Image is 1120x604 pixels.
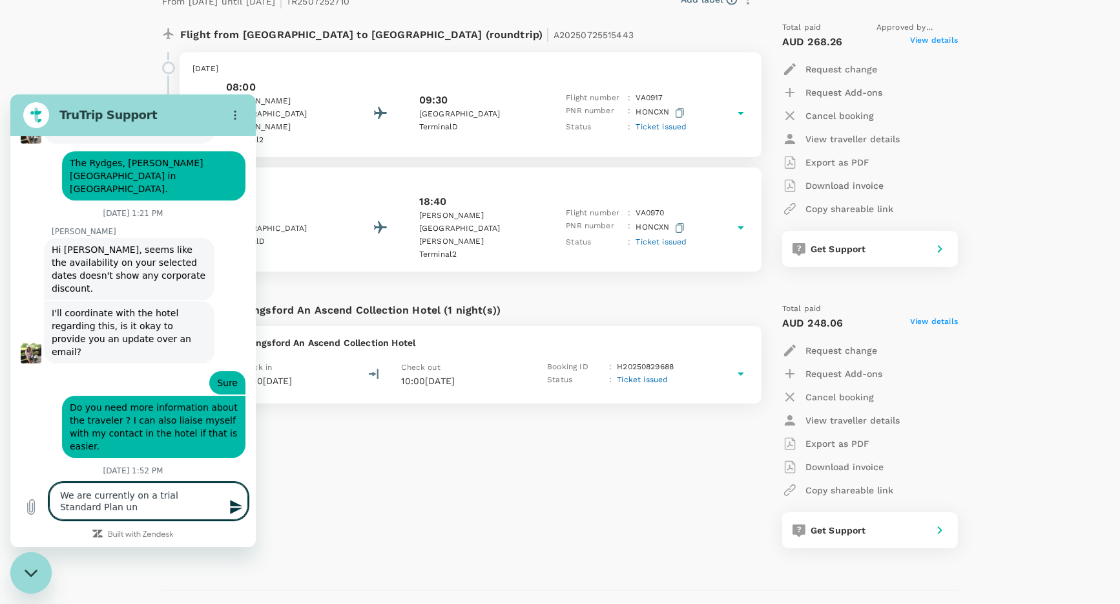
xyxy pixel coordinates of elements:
p: Flight number [566,207,623,220]
p: Download invoice [805,179,884,192]
p: HONCXN [636,220,687,236]
button: Request change [782,339,877,362]
p: VA 0917 [636,92,663,105]
span: A20250725515443 [554,30,634,40]
p: Download invoice [805,460,884,473]
span: Total paid [782,21,822,34]
p: Request change [805,344,877,357]
p: Cancel booking [805,109,874,122]
button: Export as PDF [782,432,869,455]
p: Flight from [GEOGRAPHIC_DATA] to [GEOGRAPHIC_DATA] (roundtrip) [180,21,634,45]
button: Copy shareable link [782,479,893,502]
p: [DATE] 1:52 PM [93,371,153,382]
p: Export as PDF [805,437,869,450]
span: Ticket issued [636,122,687,131]
iframe: Button to launch messaging window, conversation in progress [10,552,52,594]
button: View traveller details [782,127,900,151]
p: Status [547,374,604,387]
p: Status [566,121,623,134]
button: Request change [782,58,877,81]
p: Request change [805,63,877,76]
p: Terminal D [419,121,535,134]
p: View traveller details [805,133,900,146]
p: [GEOGRAPHIC_DATA] [419,108,535,121]
p: 10:00[DATE] [402,374,524,387]
button: Download invoice [782,455,884,479]
p: PNR number [566,220,623,236]
p: 09:30 [419,92,448,108]
span: Ticket issued [617,375,668,384]
p: [PERSON_NAME][GEOGRAPHIC_DATA][PERSON_NAME] [419,210,535,248]
p: Request Add-ons [805,86,882,99]
p: 17:05 [226,207,342,222]
button: Cancel booking [782,385,874,409]
p: : [609,361,612,374]
span: | [546,25,550,43]
p: 08:00 [226,80,342,95]
button: Copy shareable link [782,197,893,221]
button: Request Add-ons [782,362,882,385]
p: Request Add-ons [805,367,882,380]
p: Booking ID [547,361,604,374]
p: 18:40 [419,194,447,210]
p: Export as PDF [805,156,869,169]
button: Cancel booking [782,104,874,127]
span: I'll coordinate with the hotel regarding this, is it okay to provide you an update over an email? [41,212,196,264]
span: Get Support [811,244,866,254]
span: View details [910,34,958,50]
p: Copy shareable link [805,484,893,497]
a: Built with Zendesk: Visit the Zendesk website in a new tab [98,437,163,445]
p: : [628,121,630,134]
p: H20250829688 [617,361,674,374]
p: AUD 248.06 [782,316,844,331]
p: : [628,105,630,121]
p: : [628,236,630,249]
p: Terminal 2 [226,134,342,147]
p: [DATE] [192,63,749,76]
p: 14:00[DATE] [239,374,293,387]
p: Cancel booking [805,391,874,404]
p: Copy shareable link [805,202,893,215]
button: Export as PDF [782,151,869,174]
p: VA 0970 [636,207,664,220]
span: Total paid [782,303,822,316]
p: Terminal 2 [419,248,535,261]
p: Terminal D [226,235,342,248]
p: [GEOGRAPHIC_DATA] [226,222,342,235]
p: Stay in The Kingsford An Ascend Collection Hotel [192,336,749,349]
p: AUD 268.26 [782,34,843,50]
p: : [609,374,612,387]
p: [PERSON_NAME][GEOGRAPHIC_DATA][PERSON_NAME] [226,95,342,134]
p: Flight number [566,92,623,105]
p: : [628,92,630,105]
p: Stay at The Kingsford An Ascend Collection Hotel (1 night(s)) [180,303,501,318]
button: Upload file [8,400,34,426]
p: Status [566,236,623,249]
span: View details [910,316,958,331]
span: Hi [PERSON_NAME], seems like the availability on your selected dates doesn't show any corporate d... [41,149,196,200]
p: [DATE] 1:21 PM [93,114,153,124]
p: : [628,220,630,236]
p: View traveller details [805,414,900,427]
p: [PERSON_NAME] [41,132,245,142]
span: Check out [402,363,441,372]
span: Approved by [876,21,958,34]
p: : [628,207,630,220]
span: Do you need more information about the traveler ? I can also liaise myself with my contact in the... [59,307,227,358]
span: Get Support [811,525,866,535]
button: Send message [212,400,238,426]
textarea: We are currently on a trial Standard Plan u [39,388,238,426]
span: Sure [207,282,227,295]
iframe: Messaging window [10,94,256,547]
button: Request Add-ons [782,81,882,104]
span: Ticket issued [636,237,687,246]
p: [DATE] [192,178,749,191]
p: HONCXN [636,105,687,121]
button: Download invoice [782,174,884,197]
button: View traveller details [782,409,900,432]
p: PNR number [566,105,623,121]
